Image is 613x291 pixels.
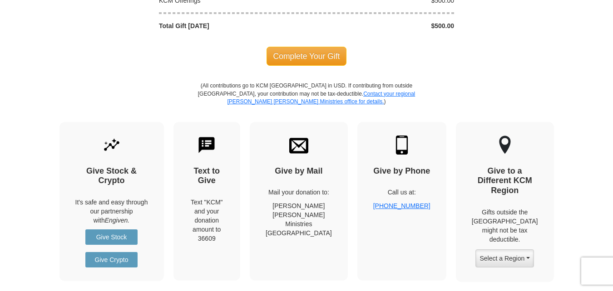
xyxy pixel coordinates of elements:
[227,91,415,105] a: Contact your regional [PERSON_NAME] [PERSON_NAME] Ministries office for details.
[75,166,148,186] h4: Give Stock & Crypto
[102,136,121,155] img: give-by-stock.svg
[373,166,430,176] h4: Give by Phone
[197,136,216,155] img: text-to-give.svg
[189,166,225,186] h4: Text to Give
[306,21,459,30] div: $500.00
[472,166,538,196] h4: Give to a Different KCM Region
[267,47,347,66] span: Complete Your Gift
[373,188,430,197] p: Call us at:
[392,136,411,155] img: mobile.svg
[499,136,511,155] img: other-region
[373,202,430,209] a: [PHONE_NUMBER]
[266,201,332,238] p: [PERSON_NAME] [PERSON_NAME] Ministries [GEOGRAPHIC_DATA]
[266,188,332,197] p: Mail your donation to:
[198,82,415,121] p: (All contributions go to KCM [GEOGRAPHIC_DATA] in USD. If contributing from outside [GEOGRAPHIC_D...
[154,21,307,30] div: Total Gift [DATE]
[85,229,138,245] a: Give Stock
[266,166,332,176] h4: Give by Mail
[85,252,138,267] a: Give Crypto
[75,198,148,225] p: It's safe and easy through our partnership with
[475,249,534,267] button: Select a Region
[189,198,225,243] div: Text "KCM" and your donation amount to 36609
[472,208,538,244] p: Gifts outside the [GEOGRAPHIC_DATA] might not be tax deductible.
[289,136,308,155] img: envelope.svg
[105,217,129,224] i: Engiven.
